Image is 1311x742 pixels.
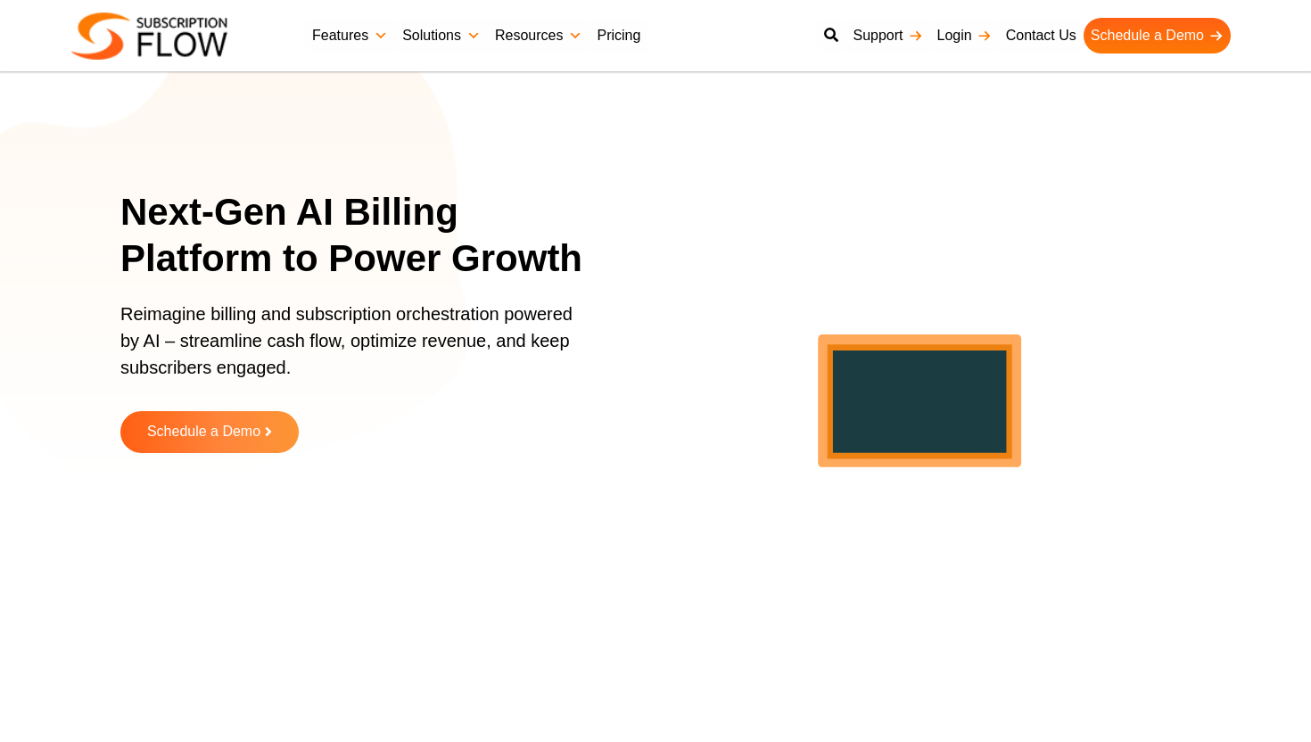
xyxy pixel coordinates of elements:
a: Solutions [395,18,488,54]
a: Resources [488,18,590,54]
a: Features [305,18,395,54]
a: Schedule a Demo [1084,18,1231,54]
a: Contact Us [999,18,1084,54]
a: Support [845,18,929,54]
span: Schedule a Demo [147,425,260,440]
h1: Next-Gen AI Billing Platform to Power Growth [120,189,606,283]
a: Schedule a Demo [120,411,299,453]
img: Subscriptionflow [71,12,227,60]
a: Login [930,18,999,54]
a: Pricing [590,18,647,54]
p: Reimagine billing and subscription orchestration powered by AI – streamline cash flow, optimize r... [120,301,584,399]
